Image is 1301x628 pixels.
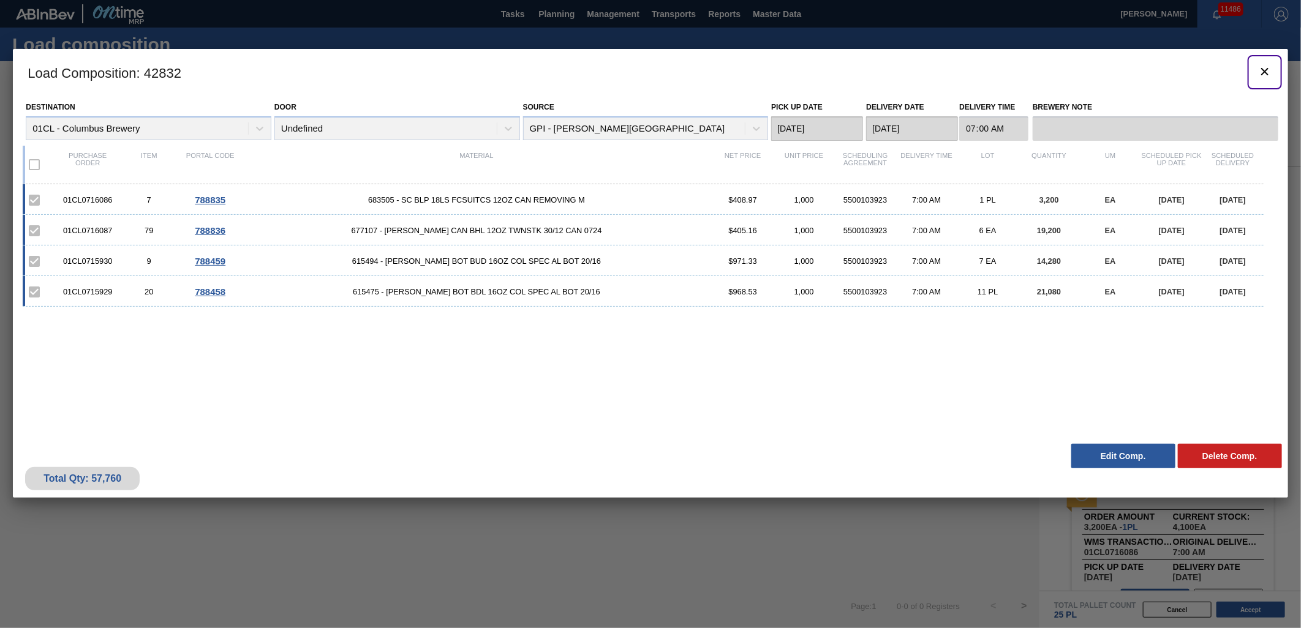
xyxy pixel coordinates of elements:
[1220,287,1246,296] span: [DATE]
[1159,195,1185,204] span: [DATE]
[896,195,957,204] div: 7:00 AM
[1033,99,1278,116] label: Brewery Note
[34,473,130,484] div: Total Qty: 57,760
[835,195,896,204] div: 5500103923
[1159,226,1185,235] span: [DATE]
[712,152,774,178] div: Net Price
[241,256,712,266] span: 615494 - CARR BOT BUD 16OZ COL SPEC AL BOT 20/16
[1159,256,1185,266] span: [DATE]
[771,103,823,111] label: Pick up Date
[57,287,118,296] div: 01CL0715929
[771,116,863,141] input: mm/dd/yyyy
[835,152,896,178] div: Scheduling Agreement
[1105,287,1116,296] span: EA
[1105,195,1116,204] span: EA
[957,256,1019,266] div: 7 EA
[896,152,957,178] div: Delivery Time
[523,103,554,111] label: Source
[179,152,241,178] div: Portal code
[957,152,1019,178] div: Lot
[1037,256,1061,266] span: 14,280
[774,226,835,235] div: 1,000
[118,287,179,296] div: 20
[1105,256,1116,266] span: EA
[1220,256,1246,266] span: [DATE]
[1037,287,1061,296] span: 21,080
[1178,444,1282,468] button: Delete Comp.
[835,226,896,235] div: 5500103923
[774,152,835,178] div: Unit Price
[957,287,1019,296] div: 11 PL
[712,287,774,296] div: $968.53
[1159,287,1185,296] span: [DATE]
[712,226,774,235] div: $405.16
[57,195,118,204] div: 01CL0716086
[896,256,957,266] div: 7:00 AM
[774,195,835,204] div: 1,000
[866,116,958,141] input: mm/dd/yyyy
[774,287,835,296] div: 1,000
[179,225,241,236] div: Go to Order
[957,195,1019,204] div: 1 PL
[118,226,179,235] div: 79
[179,256,241,266] div: Go to Order
[179,195,241,205] div: Go to Order
[1080,152,1141,178] div: UM
[57,152,118,178] div: Purchase order
[57,226,118,235] div: 01CL0716087
[1105,226,1116,235] span: EA
[179,286,241,297] div: Go to Order
[26,103,75,111] label: Destination
[274,103,296,111] label: Door
[57,256,118,266] div: 01CL0715930
[1037,226,1061,235] span: 19,200
[712,195,774,204] div: $408.97
[1019,152,1080,178] div: Quantity
[896,287,957,296] div: 7:00 AM
[1071,444,1175,468] button: Edit Comp.
[774,256,835,266] div: 1,000
[1039,195,1059,204] span: 3,200
[957,226,1019,235] div: 6 EA
[118,256,179,266] div: 9
[835,256,896,266] div: 5500103923
[712,256,774,266] div: $971.33
[835,287,896,296] div: 5500103923
[1141,152,1202,178] div: Scheduled Pick up Date
[241,226,712,235] span: 677107 - CARR CAN BHL 12OZ TWNSTK 30/12 CAN 0724
[241,152,712,178] div: Material
[1220,195,1246,204] span: [DATE]
[195,286,225,297] span: 788458
[118,152,179,178] div: Item
[1220,226,1246,235] span: [DATE]
[896,226,957,235] div: 7:00 AM
[241,195,712,204] span: 683505 - SC BLP 18LS FCSUITCS 12OZ CAN REMOVING M
[195,225,225,236] span: 788836
[118,195,179,204] div: 7
[13,49,1288,95] h3: Load Composition : 42832
[1202,152,1264,178] div: Scheduled Delivery
[195,195,225,205] span: 788835
[195,256,225,266] span: 788459
[866,103,924,111] label: Delivery Date
[241,287,712,296] span: 615475 - CARR BOT BDL 16OZ COL SPEC AL BOT 20/16
[959,99,1028,116] label: Delivery Time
